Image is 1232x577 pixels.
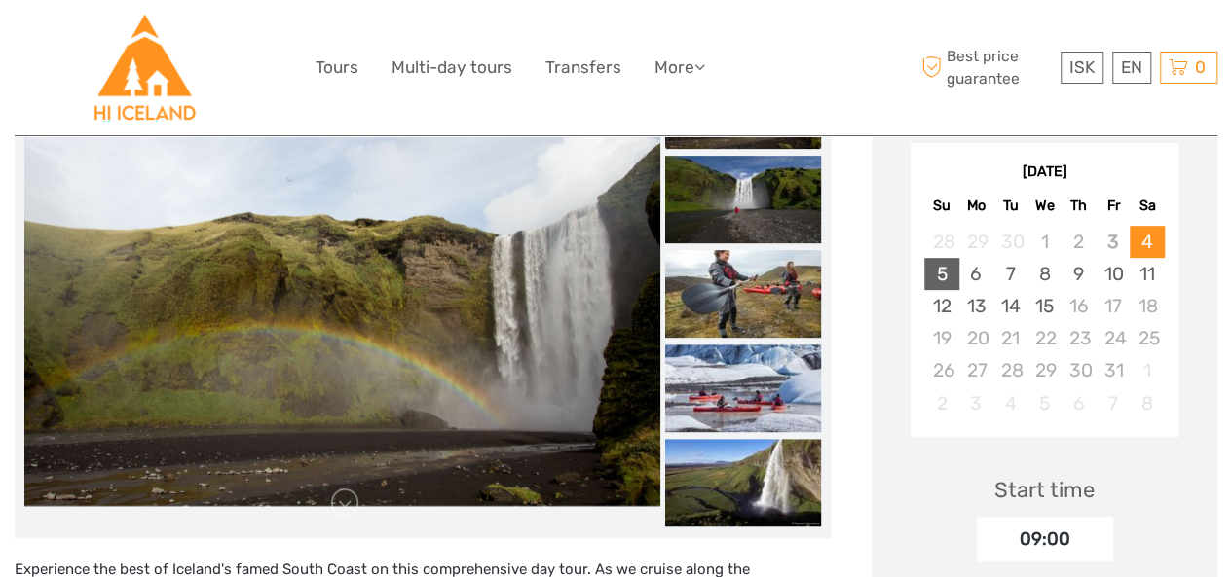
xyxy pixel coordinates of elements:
[1130,226,1164,258] div: Choose Saturday, October 4th, 2025
[911,162,1178,183] div: [DATE]
[654,54,705,82] a: More
[959,354,993,386] div: Not available Monday, October 27th, 2025
[1096,354,1130,386] div: Not available Friday, October 31st, 2025
[924,354,958,386] div: Not available Sunday, October 26th, 2025
[665,439,821,526] img: 6b7cf2652e484a959f7665af3e378b68_slider_thumbnail.jpeg
[924,322,958,354] div: Not available Sunday, October 19th, 2025
[959,322,993,354] div: Not available Monday, October 20th, 2025
[665,344,821,432] img: 9969b4a3ae174e6487e65cdb561d7755_slider_thumbnail.jpeg
[994,475,1095,505] div: Start time
[959,290,993,322] div: Choose Monday, October 13th, 2025
[1062,226,1096,258] div: Not available Thursday, October 2nd, 2025
[1062,322,1096,354] div: Not available Thursday, October 23rd, 2025
[1096,226,1130,258] div: Not available Friday, October 3rd, 2025
[993,193,1027,219] div: Tu
[916,226,1172,419] div: month 2025-10
[545,54,621,82] a: Transfers
[1069,57,1095,77] span: ISK
[224,30,247,54] button: Open LiveChat chat widget
[924,387,958,419] div: Not available Sunday, November 2nd, 2025
[916,46,1056,89] span: Best price guarantee
[924,226,958,258] div: Not available Sunday, September 28th, 2025
[993,226,1027,258] div: Not available Tuesday, September 30th, 2025
[24,83,660,506] img: 6e3c652528674a1ab03e6fdb01bdcb8b_main_slider.jpeg
[92,15,198,121] img: Hostelling International
[1027,354,1062,386] div: Not available Wednesday, October 29th, 2025
[1130,387,1164,419] div: Not available Saturday, November 8th, 2025
[27,34,220,50] p: We're away right now. Please check back later!
[1027,258,1062,290] div: Choose Wednesday, October 8th, 2025
[1027,193,1062,219] div: We
[665,156,821,243] img: 818fbb17d28f425c827e89f173d9ff33_slider_thumbnail.jpeg
[1130,258,1164,290] div: Choose Saturday, October 11th, 2025
[977,517,1113,561] div: 09:00
[1130,354,1164,386] div: Not available Saturday, November 1st, 2025
[1096,322,1130,354] div: Not available Friday, October 24th, 2025
[1096,193,1130,219] div: Fr
[993,354,1027,386] div: Not available Tuesday, October 28th, 2025
[1096,258,1130,290] div: Choose Friday, October 10th, 2025
[959,258,993,290] div: Choose Monday, October 6th, 2025
[1062,387,1096,419] div: Not available Thursday, November 6th, 2025
[924,193,958,219] div: Su
[1192,57,1209,77] span: 0
[959,387,993,419] div: Not available Monday, November 3rd, 2025
[993,322,1027,354] div: Not available Tuesday, October 21st, 2025
[993,258,1027,290] div: Choose Tuesday, October 7th, 2025
[959,226,993,258] div: Not available Monday, September 29th, 2025
[1130,193,1164,219] div: Sa
[1027,290,1062,322] div: Choose Wednesday, October 15th, 2025
[1062,290,1096,322] div: Not available Thursday, October 16th, 2025
[392,54,512,82] a: Multi-day tours
[993,387,1027,419] div: Not available Tuesday, November 4th, 2025
[1027,322,1062,354] div: Not available Wednesday, October 22nd, 2025
[1112,52,1151,84] div: EN
[1130,290,1164,322] div: Not available Saturday, October 18th, 2025
[1027,226,1062,258] div: Not available Wednesday, October 1st, 2025
[316,54,358,82] a: Tours
[1096,387,1130,419] div: Not available Friday, November 7th, 2025
[1062,193,1096,219] div: Th
[1027,387,1062,419] div: Not available Wednesday, November 5th, 2025
[1062,258,1096,290] div: Choose Thursday, October 9th, 2025
[993,290,1027,322] div: Choose Tuesday, October 14th, 2025
[1062,354,1096,386] div: Not available Thursday, October 30th, 2025
[959,193,993,219] div: Mo
[924,290,958,322] div: Choose Sunday, October 12th, 2025
[665,250,821,338] img: f05d4e49f93345a3b4688289792b1399_slider_thumbnail.jpeg
[924,258,958,290] div: Choose Sunday, October 5th, 2025
[1130,322,1164,354] div: Not available Saturday, October 25th, 2025
[1096,290,1130,322] div: Not available Friday, October 17th, 2025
